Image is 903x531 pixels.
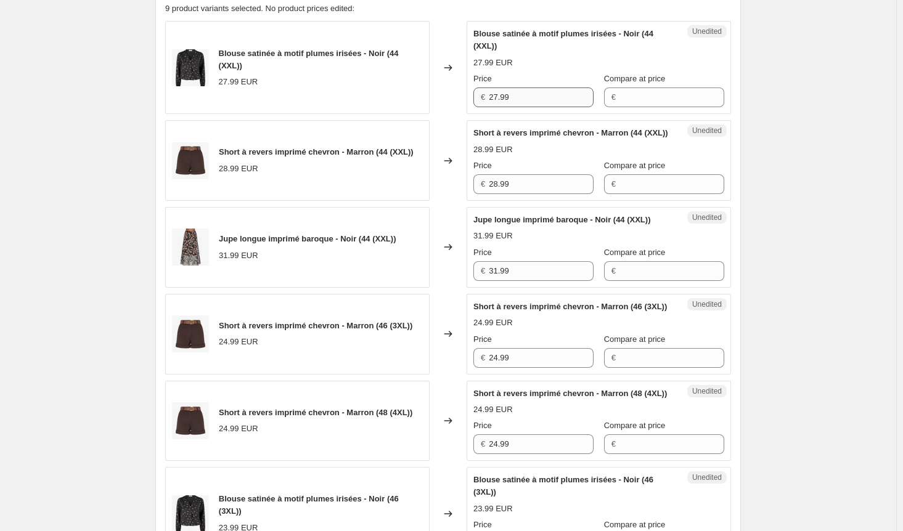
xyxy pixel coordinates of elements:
[473,161,492,170] span: Price
[481,439,485,448] span: €
[172,315,209,352] img: JOA-3944-1_80x.jpg
[165,4,354,13] span: 9 product variants selected. No product prices edited:
[473,215,650,224] span: Jupe longue imprimé baroque - Noir (44 (XXL))
[481,353,485,362] span: €
[473,520,492,529] span: Price
[219,234,396,243] span: Jupe longue imprimé baroque - Noir (44 (XXL))
[692,26,722,36] span: Unedited
[219,147,414,156] span: Short à revers imprimé chevron - Marron (44 (XXL))
[473,475,653,497] span: Blouse satinée à motif plumes irisées - Noir (46 (3XL))
[473,317,513,329] div: 24.99 EUR
[473,403,513,416] div: 24.99 EUR
[481,92,485,102] span: €
[219,494,399,516] span: Blouse satinée à motif plumes irisées - Noir (46 (3XL))
[473,334,492,344] span: Price
[172,229,209,265] img: JOA-3749-1_80x.jpg
[219,249,258,262] div: 31.99 EUR
[604,161,666,170] span: Compare at price
[611,179,616,188] span: €
[611,266,616,275] span: €
[219,49,399,70] span: Blouse satinée à motif plumes irisées - Noir (44 (XXL))
[473,230,513,242] div: 31.99 EUR
[219,321,412,330] span: Short à revers imprimé chevron - Marron (46 (3XL))
[219,336,258,348] div: 24.99 EUR
[604,248,666,257] span: Compare at price
[219,423,258,435] div: 24.99 EUR
[473,503,513,515] div: 23.99 EUR
[692,299,722,309] span: Unedited
[219,76,258,88] div: 27.99 EUR
[692,126,722,136] span: Unedited
[473,74,492,83] span: Price
[604,520,666,529] span: Compare at price
[692,386,722,396] span: Unedited
[481,179,485,188] span: €
[172,142,209,179] img: JOA-3944-1_80x.jpg
[172,49,209,86] img: JOA-4045-1_80x.jpg
[473,57,513,69] div: 27.99 EUR
[481,266,485,275] span: €
[473,248,492,257] span: Price
[692,472,722,482] span: Unedited
[473,302,667,311] span: Short à revers imprimé chevron - Marron (46 (3XL))
[473,144,513,156] div: 28.99 EUR
[604,74,666,83] span: Compare at price
[473,128,668,137] span: Short à revers imprimé chevron - Marron (44 (XXL))
[473,421,492,430] span: Price
[473,389,667,398] span: Short à revers imprimé chevron - Marron (48 (4XL))
[604,334,666,344] span: Compare at price
[473,29,653,51] span: Blouse satinée à motif plumes irisées - Noir (44 (XXL))
[604,421,666,430] span: Compare at price
[692,213,722,222] span: Unedited
[611,439,616,448] span: €
[219,408,412,417] span: Short à revers imprimé chevron - Marron (48 (4XL))
[172,402,209,439] img: JOA-3944-1_80x.jpg
[611,353,616,362] span: €
[219,163,258,175] div: 28.99 EUR
[611,92,616,102] span: €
